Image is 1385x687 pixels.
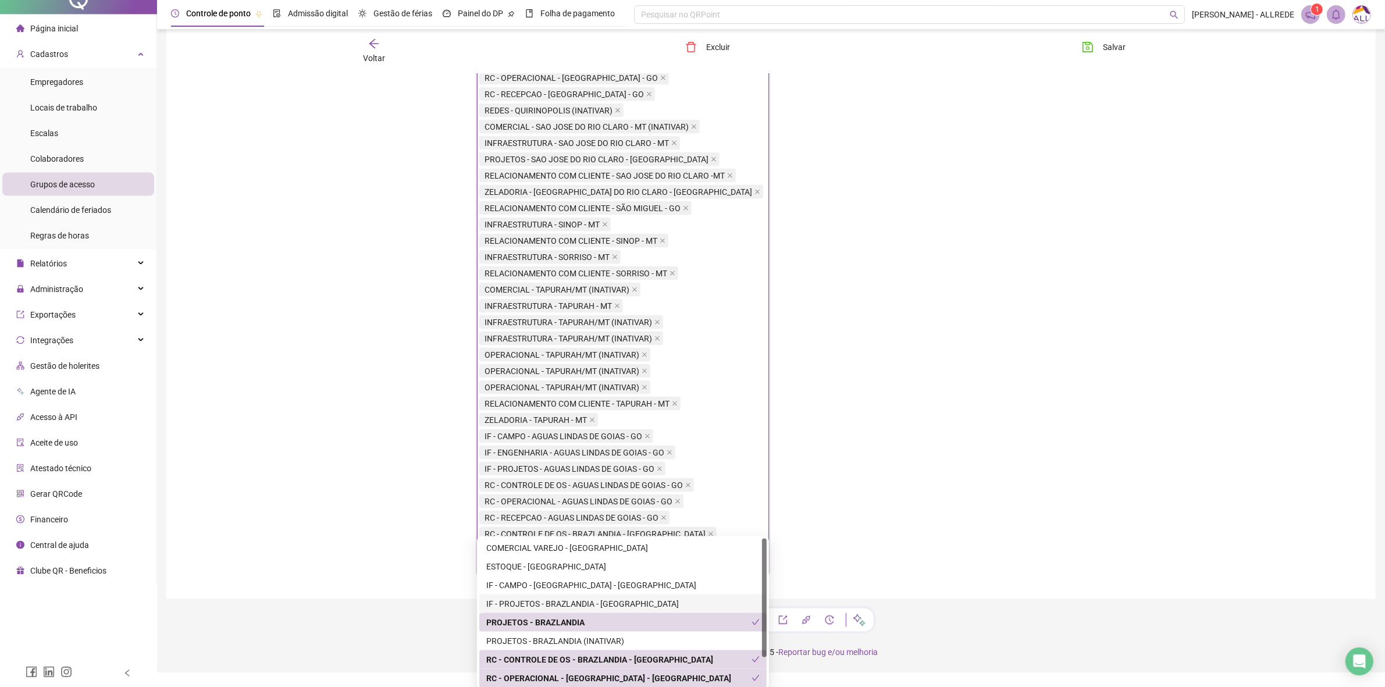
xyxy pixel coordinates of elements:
span: Controle de ponto [186,9,251,18]
div: PROJETOS - BRAZLANDIA [479,613,767,632]
span: COMERCIAL - SAO JOSE DO RIO CLARO - MT (INATIVAR) [479,120,700,134]
span: delete [685,41,697,53]
div: Open Intercom Messenger [1345,647,1373,675]
span: check [752,656,760,664]
span: COMERCIAL - TAPURAH/MT (INATIVAR) [485,283,629,296]
button: Excluir [677,38,739,56]
span: Acesso à API [30,412,77,422]
span: close [642,385,647,390]
div: IF - PROJETOS - BRAZLANDIA - DF [479,595,767,613]
span: RC - RECEPCAO - QUIRINOPOLIS - GO [479,87,655,101]
span: file [16,259,24,268]
span: Exportações [30,310,76,319]
span: INFRAESTRUTURA - TAPURAH/MT (INATIVAR) [485,316,652,329]
span: dashboard [443,9,451,17]
span: Agente de IA [30,387,76,396]
div: ESTOQUE - BRAZLANDIA [479,557,767,576]
span: RELACIONAMENTO COM CLIENTE - SINOP - MT [485,234,657,247]
span: close [708,531,714,537]
span: Página inicial [30,24,78,33]
span: RC - OPERACIONAL - QUIRINOPOLIS - GO [479,71,669,85]
span: Cadastros [30,49,68,59]
button: Salvar [1073,38,1134,56]
span: close [612,254,618,260]
span: Regras de horas [30,231,89,240]
span: PROJETOS - SAO JOSE DO RIO CLARO - [GEOGRAPHIC_DATA] [485,153,708,166]
span: RELACIONAMENTO COM CLIENTE - SINOP - MT [479,234,668,248]
span: home [16,24,24,33]
span: Locais de trabalho [30,103,97,112]
span: RC - CONTROLE DE OS - BRAZLANDIA - [GEOGRAPHIC_DATA] [485,528,706,540]
span: check [752,674,760,682]
span: pushpin [508,10,515,17]
span: file-done [273,9,281,17]
span: sync [16,336,24,344]
span: ZELADORIA - [GEOGRAPHIC_DATA] DO RIO CLARO - [GEOGRAPHIC_DATA] [485,186,752,198]
span: close [660,75,666,81]
span: close [671,140,677,146]
span: close [672,401,678,407]
span: apartment [16,362,24,370]
span: Aceite de uso [30,438,78,447]
div: IF - PROJETOS - BRAZLANDIA - [GEOGRAPHIC_DATA] [486,597,760,610]
span: COMERCIAL - TAPURAH/MT (INATIVAR) [479,283,640,297]
span: RELACIONAMENTO COM CLIENTE - SORRISO - MT [485,267,667,280]
span: Salvar [1103,41,1126,54]
span: RELACIONAMENTO COM CLIENTE - TAPURAH - MT [479,397,681,411]
span: OPERACIONAL - TAPURAH/MT (INATIVAR) [479,348,650,362]
div: ESTOQUE - [GEOGRAPHIC_DATA] [486,560,760,573]
span: [PERSON_NAME] - ALLREDE [1192,8,1294,21]
span: INFRAESTRUTURA - SAO JOSE DO RIO CLARO - MT [485,137,669,149]
span: close [657,466,663,472]
span: Atestado técnico [30,464,91,473]
img: 75003 [1353,6,1370,23]
span: IF - CAMPO - AGUAS LINDAS DE GOIAS - GO [479,429,653,443]
div: IF - CAMPO - [GEOGRAPHIC_DATA] - [GEOGRAPHIC_DATA] [486,579,760,592]
span: close [654,319,660,325]
div: COMERCIAL VAREJO - BRAZLANDIA [479,539,767,557]
span: close [667,450,672,455]
span: facebook [26,666,37,678]
span: linkedin [43,666,55,678]
span: qrcode [16,490,24,498]
span: RELACIONAMENTO COM CLIENTE - SAO JOSE DO RIO CLARO -MT [485,169,725,182]
span: INFRAESTRUTURA - SORRISO - MT [479,250,621,264]
span: OPERACIONAL - TAPURAH/MT (INATIVAR) [485,365,639,378]
span: IF - PROJETOS - AGUAS LINDAS DE GOIAS - GO [485,462,654,475]
span: INFRAESTRUTURA - TAPURAH/MT (INATIVAR) [479,315,663,329]
span: ZELADORIA - TAPURAH - MT [479,413,598,427]
span: Gestão de holerites [30,361,99,371]
span: close [615,108,621,113]
span: search [1170,10,1179,19]
span: sun [358,9,366,17]
span: close [711,156,717,162]
span: RC - RECEPCAO - [GEOGRAPHIC_DATA] - GO [485,88,644,101]
span: OPERACIONAL - TAPURAH/MT (INATIVAR) [479,364,650,378]
div: IF - CAMPO - BRAZLANDIA - DF [479,576,767,595]
span: api [16,413,24,421]
div: RC - OPERACIONAL - [GEOGRAPHIC_DATA] - [GEOGRAPHIC_DATA] [486,672,752,685]
span: close [632,287,638,293]
span: Excluir [706,41,730,54]
span: clock-circle [171,9,179,17]
div: PROJETOS - BRAZLANDIA [486,616,752,629]
span: RC - CONTROLE DE OS - AGUAS LINDAS DE GOIAS - GO [479,478,694,492]
span: instagram [60,666,72,678]
span: close [754,189,760,195]
span: INFRAESTRUTURA - TAPURAH - MT [479,299,623,313]
span: OPERACIONAL - TAPURAH/MT (INATIVAR) [479,380,650,394]
span: save [1082,41,1094,53]
span: RC - RECEPCAO - AGUAS LINDAS DE GOIAS - GO [479,511,670,525]
span: RC - OPERACIONAL - [GEOGRAPHIC_DATA] - GO [485,72,658,84]
span: Empregadores [30,77,83,87]
span: RELACIONAMENTO COM CLIENTE - SAO JOSE DO RIO CLARO -MT [479,169,736,183]
span: RELACIONAMENTO COM CLIENTE - SÃO MIGUEL - GO [485,202,681,215]
span: export [778,615,788,625]
span: Colaboradores [30,154,84,163]
span: INFRAESTRUTURA - SINOP - MT [479,218,611,232]
span: Grupos de acesso [30,180,95,189]
span: book [525,9,533,17]
span: Integrações [30,336,73,345]
span: info-circle [16,541,24,549]
span: INFRAESTRUTURA - SINOP - MT [485,218,600,231]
